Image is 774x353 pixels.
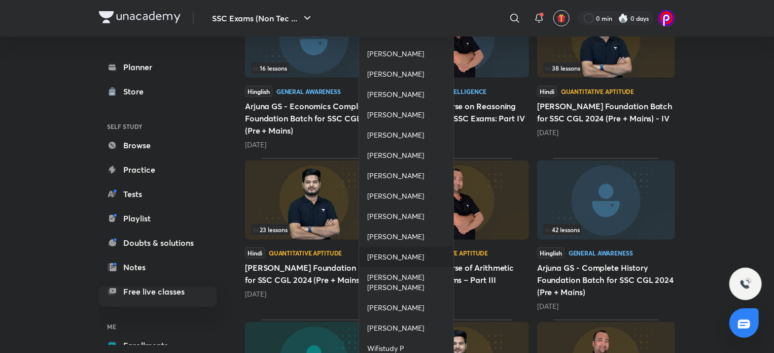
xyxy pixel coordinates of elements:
a: Practice [99,159,217,180]
span: 16 lessons [253,65,287,71]
span: [PERSON_NAME] [PERSON_NAME] [367,272,445,293]
a: [PERSON_NAME] [359,318,453,338]
a: [PERSON_NAME] [359,44,453,64]
div: [PERSON_NAME] [359,166,453,186]
button: SSC Exams (Non Tec ... [206,8,320,28]
a: [PERSON_NAME] [359,186,453,206]
h6: ME [99,318,217,335]
div: General Awareness [276,88,341,94]
span: 38 lessons [545,65,580,71]
span: [PERSON_NAME] [367,303,424,313]
span: [PERSON_NAME] [367,323,424,333]
span: [PERSON_NAME] [367,89,424,100]
div: General Awareness [569,250,633,256]
div: left [251,62,377,74]
span: Hinglish [245,86,272,97]
a: Company Logo [99,11,181,26]
div: infocontainer [251,224,377,235]
a: Tests [99,184,217,204]
div: 1 year ago [245,140,383,150]
div: 1 year ago [537,127,675,138]
h5: Arjuna GS - Economics Complete Foundation Batch for SSC CGL 2024 (Pre + Mains) [245,100,383,137]
a: [PERSON_NAME] [359,227,453,247]
h5: Foundation Course of Arithmetic Maths : SSC Exams – Part III [391,262,529,286]
span: [PERSON_NAME] [367,232,424,242]
h5: Arjuna GS - Complete History Foundation Batch for SSC CGL 2024 (Pre + Mains) [537,262,675,298]
div: infosection [251,62,377,74]
div: 1 year ago [245,289,383,299]
div: left [397,224,523,235]
span: [PERSON_NAME] [367,191,424,201]
div: Arjuna GS - Complete History Foundation Batch for SSC CGL 2024 (Pre + Mains) [537,158,675,311]
h6: SELF STUDY [99,118,217,135]
div: left [251,224,377,235]
button: avatar [553,10,570,26]
a: [PERSON_NAME] [359,84,453,105]
div: 1 year ago [537,301,675,311]
span: 23 lessons [253,227,288,233]
div: Foundation Course of Arithmetic Maths : SSC Exams – Part III [391,158,529,311]
img: Company Logo [99,11,181,23]
div: infocontainer [543,224,669,235]
a: [PERSON_NAME] [359,125,453,145]
div: infosection [397,62,523,74]
a: [PERSON_NAME] [359,247,453,267]
span: [PERSON_NAME] [367,150,424,161]
img: Thumbnail [245,161,383,240]
a: [PERSON_NAME] [PERSON_NAME] [359,267,453,298]
a: Browse [99,135,217,155]
a: [PERSON_NAME] [359,105,453,125]
a: Doubts & solutions [99,233,217,253]
img: Thumbnail [391,161,529,240]
img: PRETAM DAS [658,10,675,27]
div: infocontainer [251,62,377,74]
img: avatar [557,14,566,23]
div: infosection [397,224,523,235]
span: 42 lessons [545,227,580,233]
span: [PERSON_NAME] [367,252,424,262]
div: infocontainer [397,224,523,235]
a: Playlist [99,208,217,229]
div: infocontainer [397,62,523,74]
div: left [543,224,669,235]
span: Hindi [245,247,265,259]
div: infosection [543,224,669,235]
span: Hindi [537,86,557,97]
span: [PERSON_NAME] [367,130,424,140]
a: Notes [99,257,217,277]
a: Store [99,81,217,102]
span: [PERSON_NAME] [367,211,424,221]
span: [PERSON_NAME] [367,110,424,120]
img: ttu [740,278,752,290]
a: [PERSON_NAME] [359,64,453,84]
a: Free live classes [99,281,217,302]
a: [PERSON_NAME] [359,145,453,166]
div: Quantitative Aptitude [561,88,634,94]
div: [PERSON_NAME] [359,298,453,318]
a: [PERSON_NAME] [359,206,453,227]
div: infocontainer [543,62,669,74]
div: infosection [543,62,669,74]
span: Hinglish [537,247,565,259]
div: Arjuna Maths Foundation Batch for SSC CGL 2024 (Pre + Mains) - V [245,158,383,311]
div: 1 year ago [391,127,529,138]
a: Planner [99,57,217,77]
h5: [PERSON_NAME] Foundation Batch for SSC CGL 2024 (Pre + Mains) - IV [537,100,675,124]
img: Thumbnail [537,161,675,240]
div: Store [123,85,150,98]
div: Quantitative Aptitude [269,250,342,256]
span: [PERSON_NAME] [367,171,424,181]
span: [PERSON_NAME] [367,69,424,79]
div: infosection [251,224,377,235]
